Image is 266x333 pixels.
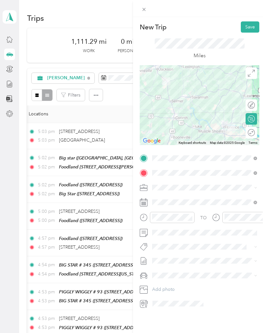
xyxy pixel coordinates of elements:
[241,21,259,33] button: Save
[194,52,206,60] p: Miles
[141,137,162,145] img: Google
[140,23,166,32] p: New Trip
[210,141,245,144] span: Map data ©2025 Google
[150,285,259,294] button: Add photo
[200,214,207,221] div: TO
[141,137,162,145] a: Open this area in Google Maps (opens a new window)
[230,297,266,333] iframe: Everlance-gr Chat Button Frame
[179,141,206,145] button: Keyboard shortcuts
